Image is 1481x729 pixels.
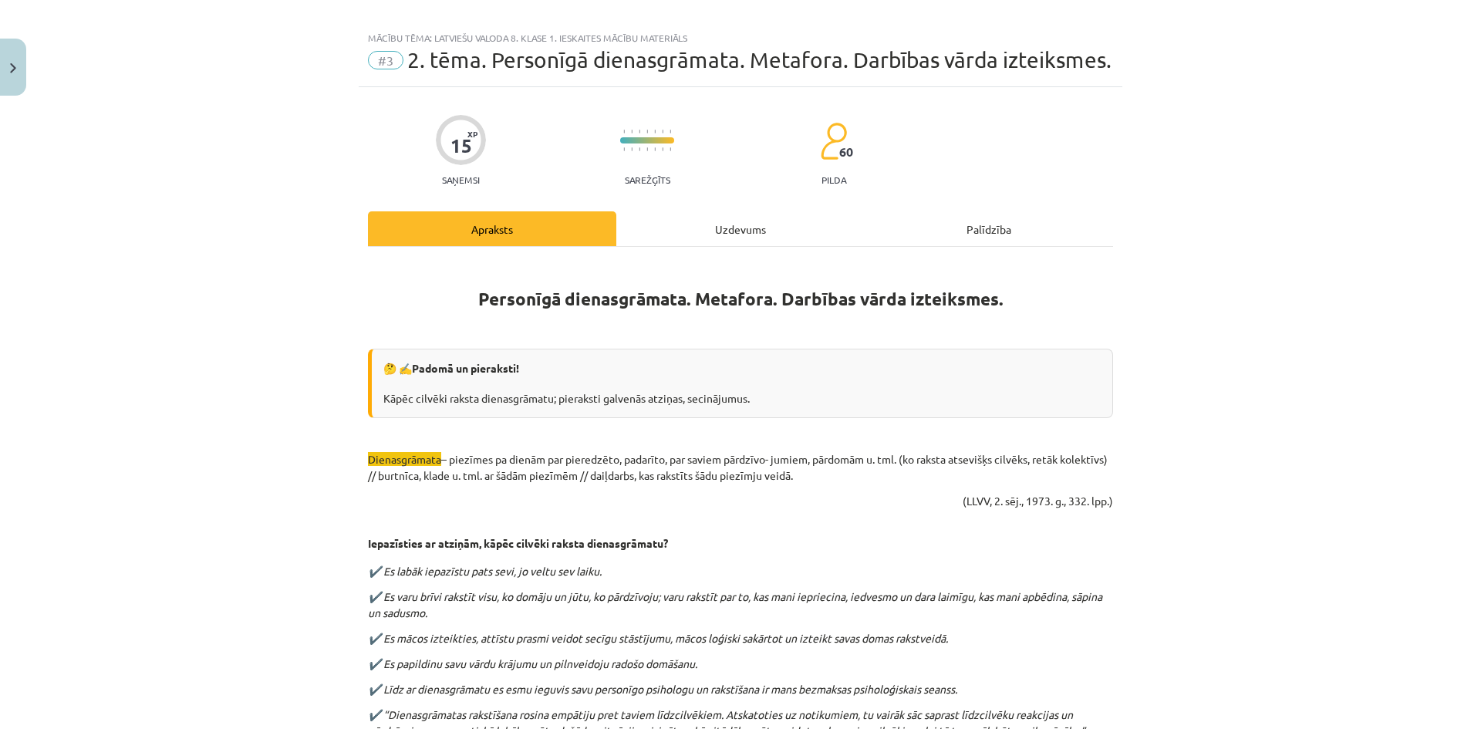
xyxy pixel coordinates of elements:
div: Palīdzība [865,211,1113,246]
img: students-c634bb4e5e11cddfef0936a35e636f08e4e9abd3cc4e673bd6f9a4125e45ecb1.svg [820,122,847,160]
strong: Padomā un pieraksti! [412,361,519,375]
div: Apraksts [368,211,616,246]
em: ✔️ Es varu brīvi rakstīt visu, ko domāju un jūtu, ko pārdzīvoju; varu rakstīt par to, kas mani ie... [368,589,1102,619]
img: icon-short-line-57e1e144782c952c97e751825c79c345078a6d821885a25fce030b3d8c18986b.svg [646,147,648,151]
img: icon-short-line-57e1e144782c952c97e751825c79c345078a6d821885a25fce030b3d8c18986b.svg [670,147,671,151]
img: icon-short-line-57e1e144782c952c97e751825c79c345078a6d821885a25fce030b3d8c18986b.svg [646,130,648,133]
img: icon-short-line-57e1e144782c952c97e751825c79c345078a6d821885a25fce030b3d8c18986b.svg [631,147,633,151]
span: Dienasgrāmata [368,452,441,466]
em: ✔️ Es papildinu savu vārdu krājumu un pilnveidoju radošo domāšanu. [368,656,697,670]
strong: Personīgā dienasgrāmata. Metafora. Darbības vārda izteiksmes. [478,288,1004,310]
em: ✔️ Es mācos izteikties, attīstu prasmi veidot secīgu stāstījumu, mācos loģiski sakārtot un izteik... [368,631,948,645]
p: – piezīmes pa dienām par pieredzēto, padarīto, par saviem pārdzīvo- jumiem, pārdomām u. tml. (ko ... [368,451,1113,484]
p: pilda [821,174,846,185]
img: icon-short-line-57e1e144782c952c97e751825c79c345078a6d821885a25fce030b3d8c18986b.svg [662,147,663,151]
p: Sarežģīts [625,174,670,185]
span: #3 [368,51,403,69]
div: 15 [450,135,472,157]
span: 2. tēma. Personīgā dienasgrāmata. Metafora. Darbības vārda izteiksmes. [407,47,1112,73]
img: icon-short-line-57e1e144782c952c97e751825c79c345078a6d821885a25fce030b3d8c18986b.svg [639,147,640,151]
span: XP [467,130,477,138]
em: ✔️ Es labāk iepazīstu pats sevi, jo veltu sev laiku. [368,564,602,578]
em: ✔️ Līdz ar dienasgrāmatu es esmu ieguvis savu personīgo psihologu un rakstīšana ir mans bezmaksas... [368,682,957,696]
img: icon-short-line-57e1e144782c952c97e751825c79c345078a6d821885a25fce030b3d8c18986b.svg [623,147,625,151]
img: icon-short-line-57e1e144782c952c97e751825c79c345078a6d821885a25fce030b3d8c18986b.svg [639,130,640,133]
div: Mācību tēma: Latviešu valoda 8. klase 1. ieskaites mācību materiāls [368,32,1113,43]
p: (LLVV, 2. sēj., 1973. g., 332. lpp.) [368,493,1113,509]
div: 🤔 ✍️ Kāpēc cilvēki raksta dienasgrāmatu; pieraksti galvenās atziņas, secinājumus. [368,349,1113,418]
img: icon-short-line-57e1e144782c952c97e751825c79c345078a6d821885a25fce030b3d8c18986b.svg [623,130,625,133]
img: icon-short-line-57e1e144782c952c97e751825c79c345078a6d821885a25fce030b3d8c18986b.svg [662,130,663,133]
div: Uzdevums [616,211,865,246]
img: icon-short-line-57e1e144782c952c97e751825c79c345078a6d821885a25fce030b3d8c18986b.svg [654,130,656,133]
p: Saņemsi [436,174,486,185]
img: icon-close-lesson-0947bae3869378f0d4975bcd49f059093ad1ed9edebbc8119c70593378902aed.svg [10,63,16,73]
img: icon-short-line-57e1e144782c952c97e751825c79c345078a6d821885a25fce030b3d8c18986b.svg [654,147,656,151]
img: icon-short-line-57e1e144782c952c97e751825c79c345078a6d821885a25fce030b3d8c18986b.svg [670,130,671,133]
span: 60 [839,145,853,159]
strong: Iepazīsties ar atziņām, kāpēc cilvēki raksta dienasgrāmatu? [368,521,668,550]
img: icon-short-line-57e1e144782c952c97e751825c79c345078a6d821885a25fce030b3d8c18986b.svg [631,130,633,133]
